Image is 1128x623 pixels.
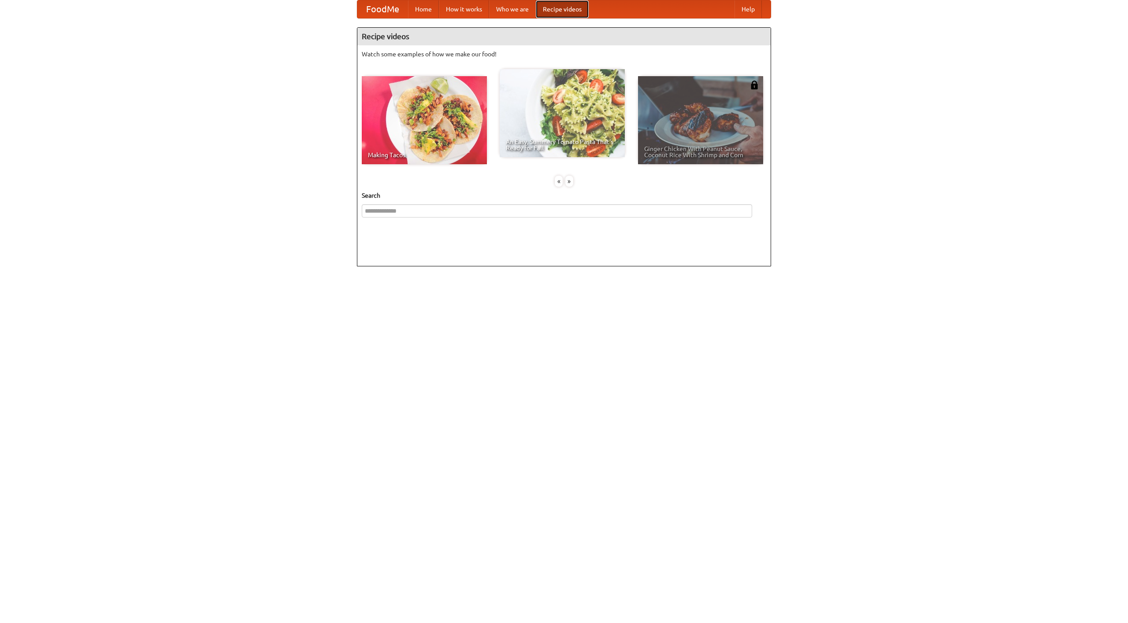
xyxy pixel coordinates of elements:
h4: Recipe videos [357,28,771,45]
a: FoodMe [357,0,408,18]
h5: Search [362,191,766,200]
p: Watch some examples of how we make our food! [362,50,766,59]
a: How it works [439,0,489,18]
a: Who we are [489,0,536,18]
a: An Easy, Summery Tomato Pasta That's Ready for Fall [500,69,625,157]
div: « [555,176,563,187]
span: Making Tacos [368,152,481,158]
a: Help [735,0,762,18]
div: » [565,176,573,187]
span: An Easy, Summery Tomato Pasta That's Ready for Fall [506,139,619,151]
a: Making Tacos [362,76,487,164]
a: Home [408,0,439,18]
img: 483408.png [750,81,759,89]
a: Recipe videos [536,0,589,18]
